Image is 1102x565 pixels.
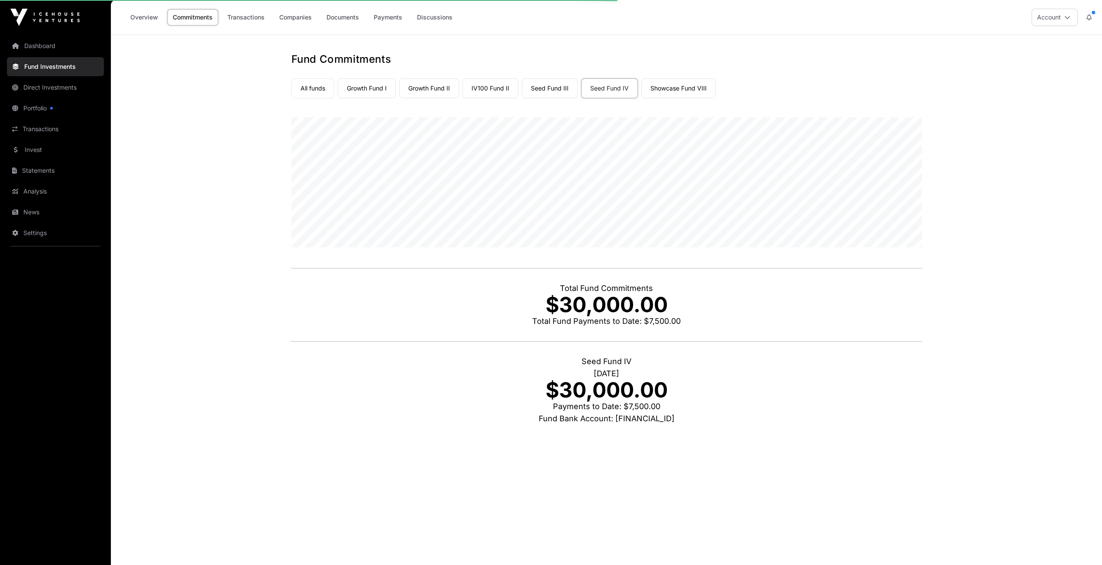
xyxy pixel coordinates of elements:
a: Direct Investments [7,78,104,97]
a: Seed Fund IV [581,78,638,98]
a: Fund Investments [7,57,104,76]
a: All funds [291,78,334,98]
a: Payments [368,9,408,26]
a: Companies [274,9,317,26]
a: Settings [7,223,104,242]
p: Fund Bank Account: [FINANCIAL_ID] [291,413,922,425]
a: Documents [321,9,365,26]
a: Showcase Fund VIII [641,78,716,98]
p: $30,000.00 [291,294,922,315]
a: News [7,203,104,222]
a: Growth Fund I [338,78,396,98]
a: Transactions [7,119,104,139]
p: $30,000.00 [291,380,922,400]
p: Seed Fund IV [291,355,922,368]
a: IV100 Fund II [462,78,518,98]
a: Overview [125,9,164,26]
a: Analysis [7,182,104,201]
button: Account [1031,9,1078,26]
a: Invest [7,140,104,159]
iframe: Chat Widget [1059,523,1102,565]
a: Commitments [167,9,218,26]
a: Discussions [411,9,458,26]
p: Total Fund Commitments [291,282,922,294]
a: Transactions [222,9,270,26]
h1: Fund Commitments [291,52,922,66]
img: Icehouse Ventures Logo [10,9,80,26]
a: Seed Fund III [522,78,578,98]
p: [DATE] [291,368,922,380]
p: Payments to Date: $7,500.00 [291,400,922,413]
a: Statements [7,161,104,180]
a: Growth Fund II [399,78,459,98]
p: Total Fund Payments to Date: $7,500.00 [291,315,922,327]
a: Portfolio [7,99,104,118]
a: Dashboard [7,36,104,55]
